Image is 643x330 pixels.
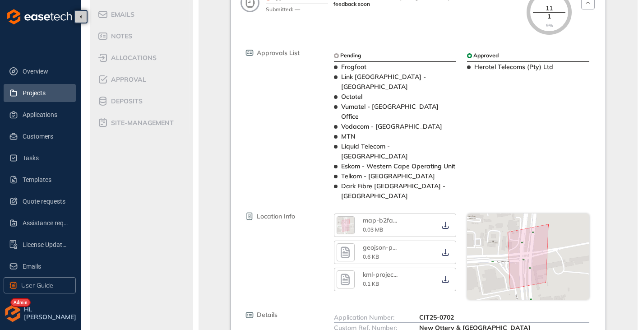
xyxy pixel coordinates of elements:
[363,271,399,279] div: kml-project-4aa002a1-9d53-42f9-9fd4-ab51c493d9a6.kml
[340,52,361,59] span: Pending
[4,277,76,293] button: User Guide
[341,142,408,160] span: Liquid Telecom - [GEOGRAPHIC_DATA]
[108,119,174,127] span: site-management
[341,102,439,121] span: Vumatel - [GEOGRAPHIC_DATA] Office
[363,226,383,233] span: 0.03 MB
[341,182,445,200] span: Dark Fibre [GEOGRAPHIC_DATA] - [GEOGRAPHIC_DATA]
[341,132,356,140] span: MTN
[23,62,69,80] span: Overview
[363,217,399,224] div: map-b2faf369.png
[266,4,328,13] span: Submitted: —
[467,214,589,299] img: map-snapshot
[474,63,553,71] span: Herotel Telecoms (Pty) Ltd
[393,216,397,224] span: ...
[23,106,69,124] span: Applications
[23,171,69,189] span: Templates
[341,63,366,71] span: Frogfoot
[341,122,442,130] span: Vodacom - [GEOGRAPHIC_DATA]
[363,216,393,224] span: map-b2fa
[393,243,397,251] span: ...
[419,313,454,321] span: CIT25-0702
[473,52,499,59] span: Approved
[108,11,134,19] span: Emails
[7,9,72,24] img: logo
[341,73,426,91] span: Link [GEOGRAPHIC_DATA] - [GEOGRAPHIC_DATA]
[23,149,69,167] span: Tasks
[257,311,278,319] span: Details
[108,98,143,105] span: Deposits
[21,280,53,290] span: User Guide
[363,270,393,279] span: kml-projec
[363,243,393,251] span: geojson-p
[257,49,300,57] span: Approvals List
[23,257,69,275] span: Emails
[23,84,69,102] span: Projects
[23,236,69,254] span: License Update Requests
[23,192,69,210] span: Quote requests
[23,127,69,145] span: Customers
[363,280,379,287] span: 0.1 KB
[257,213,295,220] span: Location Info
[108,76,146,84] span: Approval
[363,244,399,251] div: geojson-project-983be03e-8f41-4160-a7a9-9fbf2c1039ea.geojson
[23,214,69,232] span: Assistance requests
[108,33,132,40] span: Notes
[363,253,379,260] span: 0.6 KB
[341,93,362,101] span: Octotel
[393,270,398,279] span: ...
[341,172,435,180] span: Telkom - [GEOGRAPHIC_DATA]
[108,54,157,62] span: allocations
[24,306,78,321] span: Hi, [PERSON_NAME]
[341,162,455,170] span: Eskom - Western Cape Operating Unit
[546,23,553,28] span: 9%
[4,304,22,322] img: avatar
[334,313,394,321] span: Application Number:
